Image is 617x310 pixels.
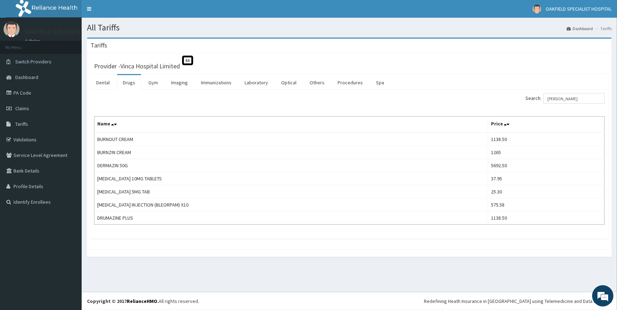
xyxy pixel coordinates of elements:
[94,146,488,159] td: BURNZIN CREAM
[424,298,612,305] div: Redefining Heath Insurance in [GEOGRAPHIC_DATA] using Telemedicine and Data Science!
[94,185,488,198] td: [MEDICAL_DATA] 5MG TAB
[25,29,114,35] p: OAKFIELD SPECIALIST HOSPITAL
[488,185,605,198] td: 25.30
[127,298,157,304] a: RelianceHMO
[488,198,605,212] td: 575.58
[488,117,605,133] th: Price
[13,35,29,53] img: d_794563401_company_1708531726252_794563401
[195,75,237,90] a: Immunizations
[567,26,593,32] a: Dashboard
[488,212,605,225] td: 1138.50
[15,74,38,80] span: Dashboard
[332,75,368,90] a: Procedures
[82,292,617,310] footer: All rights reserved.
[304,75,330,90] a: Others
[94,63,180,69] h3: Provider - Vinca Hospital Limited
[533,5,541,13] img: User Image
[91,42,107,49] h3: Tariffs
[94,198,488,212] td: [MEDICAL_DATA] INJECTION (BLEORPAM) X10
[94,172,488,185] td: [MEDICAL_DATA] 10MG TABLETS
[37,40,119,49] div: Chat with us now
[94,159,488,172] td: DERMAZIN 50G
[594,26,612,32] li: Tariffs
[15,121,28,127] span: Tariffs
[87,23,612,32] h1: All Tariffs
[4,193,135,218] textarea: Type your message and hit 'Enter'
[91,75,115,90] a: Dental
[41,89,98,161] span: We're online!
[546,6,612,12] span: OAKFIELD SPECIALIST HOSPITAL
[117,75,141,90] a: Drugs
[15,58,51,65] span: Switch Providers
[488,133,605,146] td: 1138.50
[275,75,302,90] a: Optical
[25,39,42,44] a: Online
[488,172,605,185] td: 37.95
[165,75,193,90] a: Imaging
[143,75,164,90] a: Gym
[15,105,29,112] span: Claims
[94,133,488,146] td: BURNOUT CREAM
[94,212,488,225] td: DRUMAZINE PLUS
[116,4,133,21] div: Minimize live chat window
[544,93,605,104] input: Search:
[182,56,193,65] span: St
[488,146,605,159] td: 1265
[94,117,488,133] th: Name
[370,75,390,90] a: Spa
[87,298,159,304] strong: Copyright © 2017 .
[525,93,605,104] label: Search:
[488,159,605,172] td: 5692.50
[239,75,274,90] a: Laboratory
[4,21,20,37] img: User Image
